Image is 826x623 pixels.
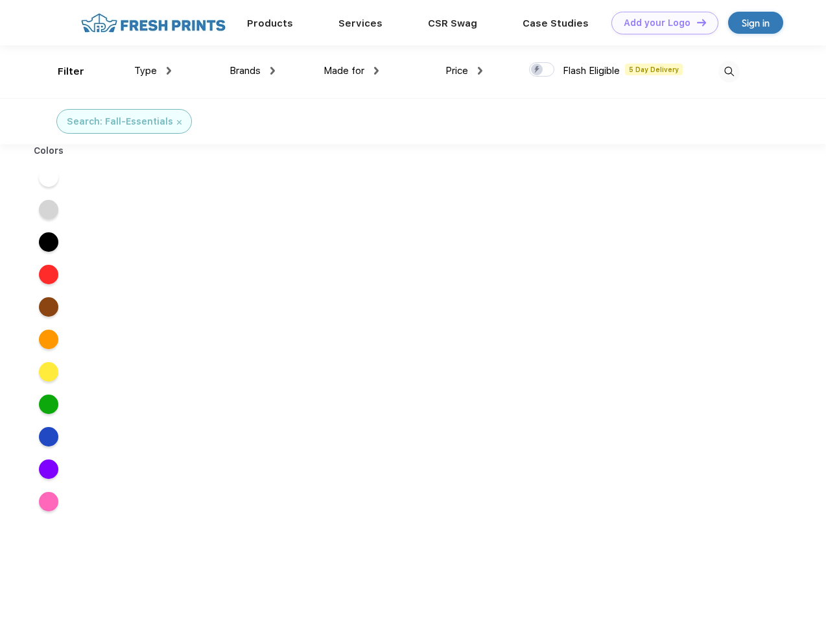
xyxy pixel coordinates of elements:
[24,144,74,158] div: Colors
[728,12,783,34] a: Sign in
[58,64,84,79] div: Filter
[270,67,275,75] img: dropdown.png
[77,12,230,34] img: fo%20logo%202.webp
[67,115,173,128] div: Search: Fall-Essentials
[563,65,620,77] span: Flash Eligible
[374,67,379,75] img: dropdown.png
[167,67,171,75] img: dropdown.png
[742,16,770,31] div: Sign in
[445,65,468,77] span: Price
[324,65,364,77] span: Made for
[478,67,482,75] img: dropdown.png
[624,18,690,29] div: Add your Logo
[247,18,293,29] a: Products
[625,64,683,75] span: 5 Day Delivery
[718,61,740,82] img: desktop_search.svg
[177,120,182,125] img: filter_cancel.svg
[697,19,706,26] img: DT
[230,65,261,77] span: Brands
[134,65,157,77] span: Type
